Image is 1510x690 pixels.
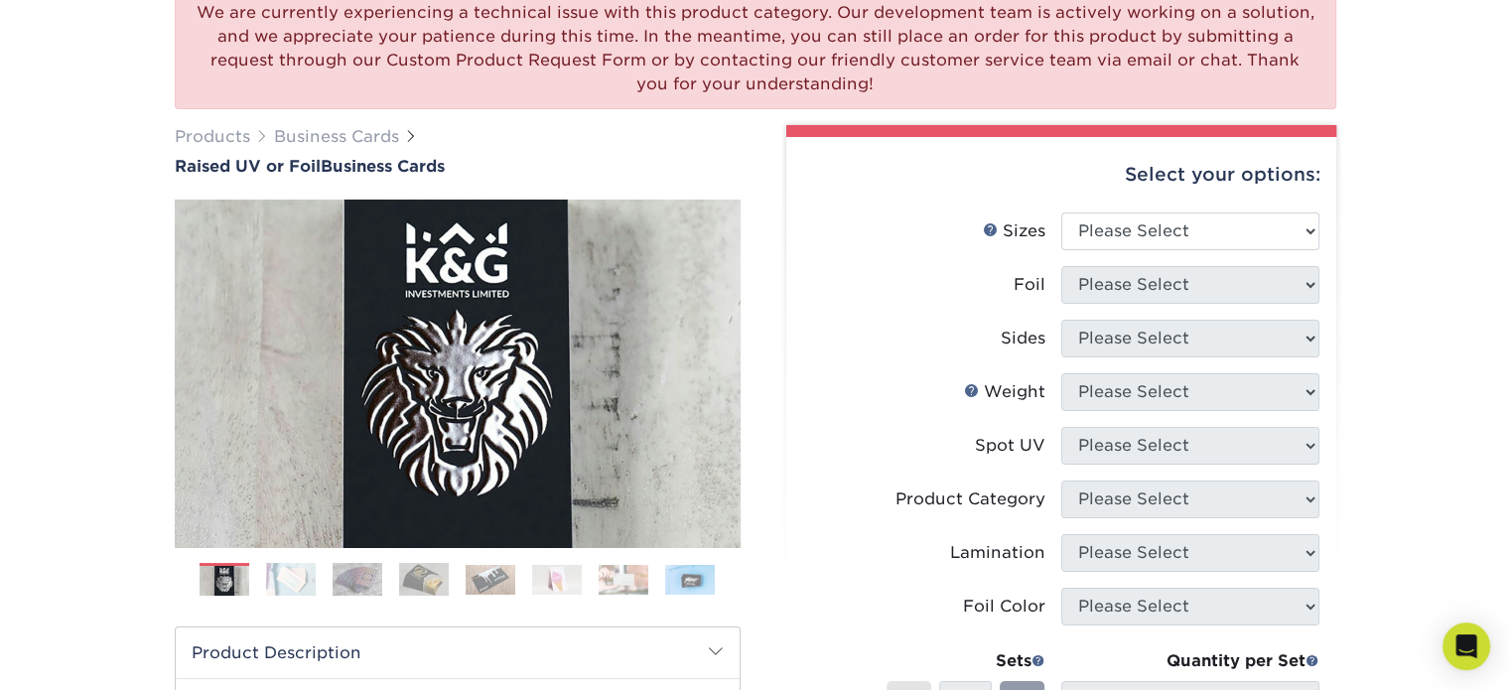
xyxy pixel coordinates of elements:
div: Quantity per Set [1061,649,1319,673]
div: Weight [964,380,1045,404]
div: Spot UV [975,434,1045,458]
img: Business Cards 05 [466,565,515,595]
div: Open Intercom Messenger [1442,622,1490,670]
span: Raised UV or Foil [175,157,321,176]
img: Business Cards 04 [399,563,449,597]
div: Sides [1001,327,1045,350]
img: Business Cards 07 [599,565,648,595]
img: Business Cards 06 [532,565,582,595]
img: Business Cards 03 [333,563,382,597]
div: Foil [1014,273,1045,297]
div: Sets [887,649,1045,673]
h2: Product Description [176,627,740,678]
a: Products [175,127,250,146]
img: Business Cards 01 [200,556,249,606]
img: Business Cards 08 [665,565,715,595]
div: Lamination [950,541,1045,565]
h1: Business Cards [175,157,741,176]
div: Product Category [895,487,1045,511]
a: Raised UV or FoilBusiness Cards [175,157,741,176]
div: Sizes [983,219,1045,243]
img: Raised UV or Foil 01 [175,90,741,656]
div: Select your options: [802,137,1320,212]
a: Business Cards [274,127,399,146]
div: Foil Color [963,595,1045,619]
img: Business Cards 02 [266,563,316,597]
